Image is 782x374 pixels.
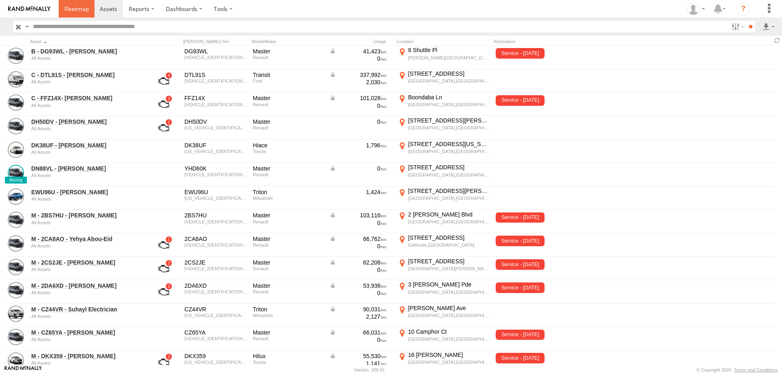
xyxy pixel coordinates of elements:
[408,46,489,54] div: 8 Shuttle Pl
[397,164,490,186] label: Click to View Current Location
[253,313,324,318] div: Mitsubishi
[149,352,179,372] a: View Asset with Fault/s
[185,306,247,313] div: CZ44VR
[31,306,143,313] a: M - CZ44VR - Suhayl Electrician
[397,117,490,139] label: Click to View Current Location
[494,39,624,44] div: Reminders
[329,329,387,336] div: Data from Vehicle CANbus
[496,236,545,246] span: Service - 12/08/2024
[252,39,325,44] div: Model/Make
[696,367,778,372] div: © Copyright 2025 -
[253,142,324,149] div: Hiace
[329,48,387,55] div: Data from Vehicle CANbus
[31,329,143,336] a: M - CZ65YA - [PERSON_NAME]
[253,219,324,224] div: Renault
[31,150,143,155] div: undefined
[31,48,143,55] a: B - DG93WL - [PERSON_NAME]
[31,188,143,196] a: EWU96U - [PERSON_NAME]
[8,6,51,12] img: rand-logo.svg
[329,289,387,297] div: 0
[8,118,24,134] a: View Asset Details
[496,353,545,363] span: Service - 13/06/2024
[397,39,490,44] div: Location
[253,188,324,196] div: Triton
[31,71,143,79] a: C - DTL91S - [PERSON_NAME]
[8,212,24,228] a: View Asset Details
[185,125,247,130] div: VF1VAE5V6K0794065
[253,289,324,294] div: Renault
[8,48,24,64] a: View Asset Details
[397,211,490,233] label: Click to View Current Location
[408,211,489,218] div: 2 [PERSON_NAME] Blvd
[408,351,489,359] div: 16 [PERSON_NAME]
[408,242,489,248] div: Edithvale,[GEOGRAPHIC_DATA]
[31,79,143,84] div: undefined
[185,360,247,365] div: MR0HA3CD600379152
[329,352,387,360] div: Data from Vehicle CANbus
[253,329,324,336] div: Master
[253,149,324,154] div: Toyota
[183,39,248,44] div: [PERSON_NAME]./Vin
[253,259,324,266] div: Master
[329,102,387,109] div: 0
[684,3,708,15] div: Tye Clark
[185,196,247,201] div: MMAYJKK10NH039360
[253,360,324,365] div: Toyota
[8,71,24,87] a: View Asset Details
[397,328,490,350] label: Click to View Current Location
[253,125,324,130] div: Renault
[408,304,489,312] div: [PERSON_NAME] Ave
[397,304,490,326] label: Click to View Current Location
[329,259,387,266] div: Data from Vehicle CANbus
[31,267,143,272] div: undefined
[408,102,489,107] div: [GEOGRAPHIC_DATA],[GEOGRAPHIC_DATA]
[408,359,489,365] div: [GEOGRAPHIC_DATA],[GEOGRAPHIC_DATA]
[185,94,247,102] div: FFZ14X
[408,117,489,124] div: [STREET_ADDRESS][PERSON_NAME]
[253,48,324,55] div: Master
[408,219,489,225] div: [GEOGRAPHIC_DATA],[GEOGRAPHIC_DATA]
[8,188,24,205] a: View Asset Details
[253,94,324,102] div: Master
[408,78,489,84] div: [GEOGRAPHIC_DATA],[GEOGRAPHIC_DATA]
[8,165,24,181] a: View Asset Details
[31,352,143,360] a: M - DKX359 - [PERSON_NAME]
[329,235,387,243] div: Data from Vehicle CANbus
[397,94,490,116] label: Click to View Current Location
[8,282,24,298] a: View Asset Details
[185,219,247,224] div: VF1MAFEZHN0843628
[31,259,143,266] a: M - 2CS2JE - [PERSON_NAME]
[185,118,247,125] div: DH50DV
[31,243,143,248] div: undefined
[253,306,324,313] div: Triton
[31,56,143,61] div: undefined
[253,235,324,243] div: Master
[185,352,247,360] div: DKX359
[329,212,387,219] div: Data from Vehicle CANbus
[31,337,143,342] div: undefined
[185,172,247,177] div: VF1MAFEZCJ0783896
[408,266,489,271] div: [GEOGRAPHIC_DATA][PERSON_NAME][GEOGRAPHIC_DATA]
[734,367,778,372] a: Terms and Conditions
[253,172,324,177] div: Renault
[185,48,247,55] div: DG93WL
[329,219,387,227] div: 0
[772,37,782,44] span: Refresh
[8,94,24,111] a: View Asset Details
[30,39,144,44] div: Click to Sort
[24,21,30,33] label: Search Query
[185,165,247,172] div: YHD60K
[185,235,247,243] div: 2CA8AO
[397,258,490,280] label: Click to View Current Location
[185,102,247,107] div: VF1MAFEZHP0863432
[496,48,545,59] span: Service - 14/09/2024
[149,118,179,138] a: View Asset with Fault/s
[408,172,489,178] div: [GEOGRAPHIC_DATA],[GEOGRAPHIC_DATA]
[185,71,247,79] div: DTL91S
[253,212,324,219] div: Master
[408,258,489,265] div: [STREET_ADDRESS]
[397,234,490,256] label: Click to View Current Location
[408,195,489,201] div: [GEOGRAPHIC_DATA],[GEOGRAPHIC_DATA]
[8,235,24,252] a: View Asset Details
[31,103,143,108] div: undefined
